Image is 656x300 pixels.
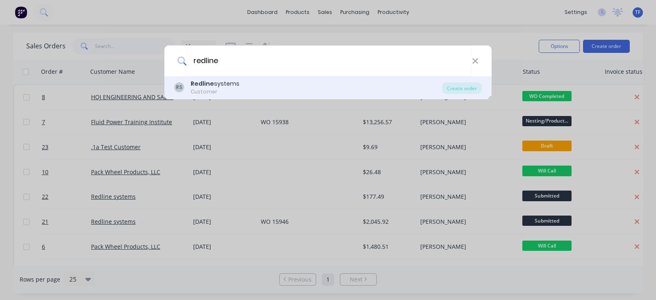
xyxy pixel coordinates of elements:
[191,80,214,88] b: Redline
[191,88,239,95] div: Customer
[187,45,472,76] input: Enter a customer name to create a new order...
[191,80,239,88] div: systems
[174,82,184,92] div: RS
[442,82,482,94] div: Create order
